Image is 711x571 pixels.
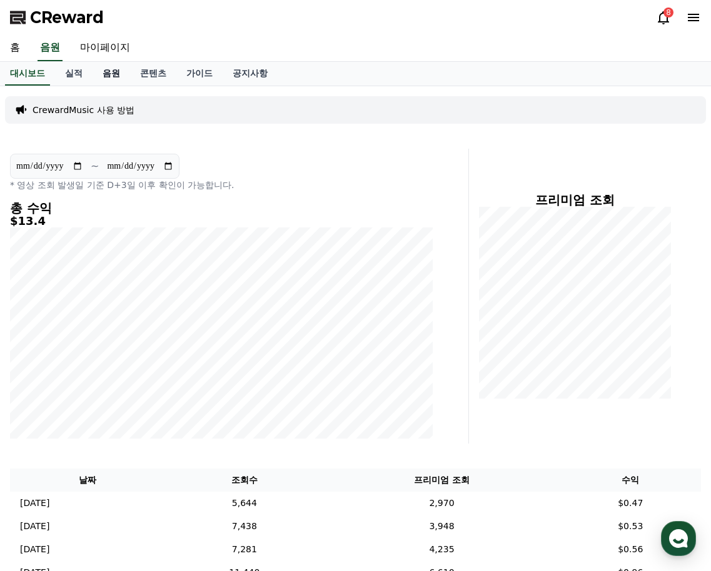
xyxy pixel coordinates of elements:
[324,492,560,515] td: 2,970
[165,469,323,492] th: 조회수
[161,396,240,427] a: 설정
[165,538,323,561] td: 7,281
[560,492,701,515] td: $0.47
[324,538,560,561] td: 4,235
[10,7,104,27] a: CReward
[38,35,63,61] a: 음원
[20,497,49,510] p: [DATE]
[223,62,278,86] a: 공지사항
[5,62,50,86] a: 대시보드
[324,469,560,492] th: 프리미엄 조회
[560,469,701,492] th: 수익
[91,159,99,174] p: ~
[4,396,83,427] a: 홈
[479,193,671,207] h4: 프리미엄 조회
[165,492,323,515] td: 5,644
[165,515,323,538] td: 7,438
[39,415,47,425] span: 홈
[10,179,433,191] p: * 영상 조회 발생일 기준 D+3일 이후 확인이 가능합니다.
[10,201,433,215] h4: 총 수익
[663,7,673,17] div: 8
[30,7,104,27] span: CReward
[55,62,93,86] a: 실적
[20,520,49,533] p: [DATE]
[93,62,130,86] a: 음원
[193,415,208,425] span: 설정
[560,538,701,561] td: $0.56
[656,10,671,25] a: 8
[70,35,140,61] a: 마이페이지
[20,543,49,556] p: [DATE]
[560,515,701,538] td: $0.53
[33,104,134,116] a: CrewardMusic 사용 방법
[10,469,165,492] th: 날짜
[176,62,223,86] a: 가이드
[324,515,560,538] td: 3,948
[83,396,161,427] a: 대화
[10,215,433,227] h5: $13.4
[114,415,129,425] span: 대화
[130,62,176,86] a: 콘텐츠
